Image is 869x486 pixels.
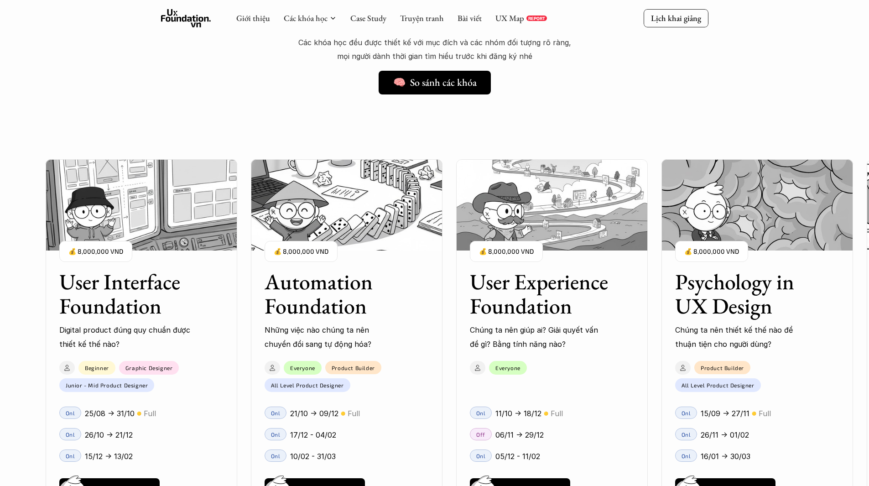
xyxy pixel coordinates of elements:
p: Full [551,407,563,420]
a: Các khóa học [284,13,328,23]
p: Beginner [85,365,109,371]
p: All Level Product Designer [271,382,344,388]
p: Chúng ta nên giúp ai? Giải quyết vấn đề gì? Bằng tính năng nào? [470,323,602,351]
p: Off [476,431,485,437]
p: 10/02 - 31/03 [290,449,336,463]
p: 15/09 -> 27/11 [701,407,749,420]
h5: 🧠 So sánh các khóa [393,77,477,89]
p: 🟡 [544,410,548,417]
p: Các khóa học đều được thiết kế với mục đích và các nhóm đối tượng rõ ràng, mọi người dành thời gi... [298,36,572,63]
p: 16/01 -> 30/03 [701,449,750,463]
p: Onl [682,409,691,416]
p: 06/11 -> 29/12 [495,428,544,442]
a: 🧠 So sánh các khóa [379,71,491,94]
a: Truyện tranh [400,13,444,23]
a: UX Map [495,13,524,23]
p: 26/11 -> 01/02 [701,428,749,442]
p: 17/12 - 04/02 [290,428,336,442]
p: Lịch khai giảng [651,13,701,23]
p: Những việc nào chúng ta nên chuyển đổi sang tự động hóa? [265,323,397,351]
a: Lịch khai giảng [644,9,708,27]
p: Everyone [290,365,315,371]
p: Onl [682,452,691,459]
p: Onl [476,409,486,416]
p: Everyone [495,365,520,371]
p: Onl [271,452,281,459]
a: REPORT [526,16,547,21]
p: Full [348,407,360,420]
p: 💰 8,000,000 VND [684,246,739,258]
p: Full [759,407,771,420]
h3: User Experience Foundation [470,270,611,318]
p: Full [144,407,156,420]
h3: Automation Foundation [265,270,406,318]
p: Digital product đúng quy chuẩn được thiết kế thế nào? [59,323,192,351]
p: Product Builder [701,364,744,371]
h3: User Interface Foundation [59,270,201,318]
p: 21/10 -> 09/12 [290,407,338,420]
p: 05/12 - 11/02 [495,449,540,463]
p: 🟡 [752,410,756,417]
p: 💰 8,000,000 VND [274,246,328,258]
a: Bài viết [458,13,482,23]
p: Product Builder [332,364,375,371]
p: 💰 8,000,000 VND [68,246,123,258]
a: Giới thiệu [236,13,270,23]
p: 💰 8,000,000 VND [479,246,534,258]
p: All Level Product Designer [682,382,755,388]
p: Onl [271,409,281,416]
p: Graphic Designer [125,365,173,371]
p: 🟡 [137,410,141,417]
p: 15/12 -> 13/02 [85,449,133,463]
p: 26/10 -> 21/12 [85,428,133,442]
p: Onl [682,431,691,437]
p: Onl [271,431,281,437]
p: 11/10 -> 18/12 [495,407,541,420]
h3: Psychology in UX Design [675,270,817,318]
p: Onl [476,452,486,459]
p: Chúng ta nên thiết kế thế nào để thuận tiện cho người dùng? [675,323,807,351]
p: Junior - Mid Product Designer [66,382,148,388]
p: 25/08 -> 31/10 [85,407,135,420]
a: Case Study [350,13,386,23]
p: 🟡 [341,410,345,417]
p: REPORT [528,16,545,21]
